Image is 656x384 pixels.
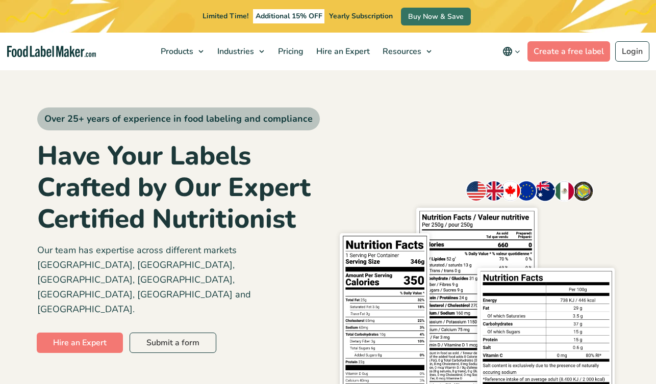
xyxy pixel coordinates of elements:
[130,333,216,353] a: Submit a form
[310,33,374,70] a: Hire an Expert
[253,9,325,23] span: Additional 15% OFF
[275,46,305,57] span: Pricing
[401,8,471,25] a: Buy Now & Save
[158,46,194,57] span: Products
[155,33,209,70] a: Products
[329,11,393,21] span: Yearly Subscription
[37,333,123,353] a: Hire an Expert
[203,11,248,21] span: Limited Time!
[615,41,649,62] a: Login
[37,141,320,235] h1: Have Your Labels Crafted by Our Expert Certified Nutritionist
[214,46,255,57] span: Industries
[380,46,422,57] span: Resources
[527,41,610,62] a: Create a free label
[272,33,308,70] a: Pricing
[313,46,371,57] span: Hire an Expert
[37,243,320,316] p: Our team has expertise across different markets [GEOGRAPHIC_DATA], [GEOGRAPHIC_DATA], [GEOGRAPHIC...
[376,33,437,70] a: Resources
[211,33,269,70] a: Industries
[37,107,320,130] span: Over 25+ years of experience in food labeling and compliance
